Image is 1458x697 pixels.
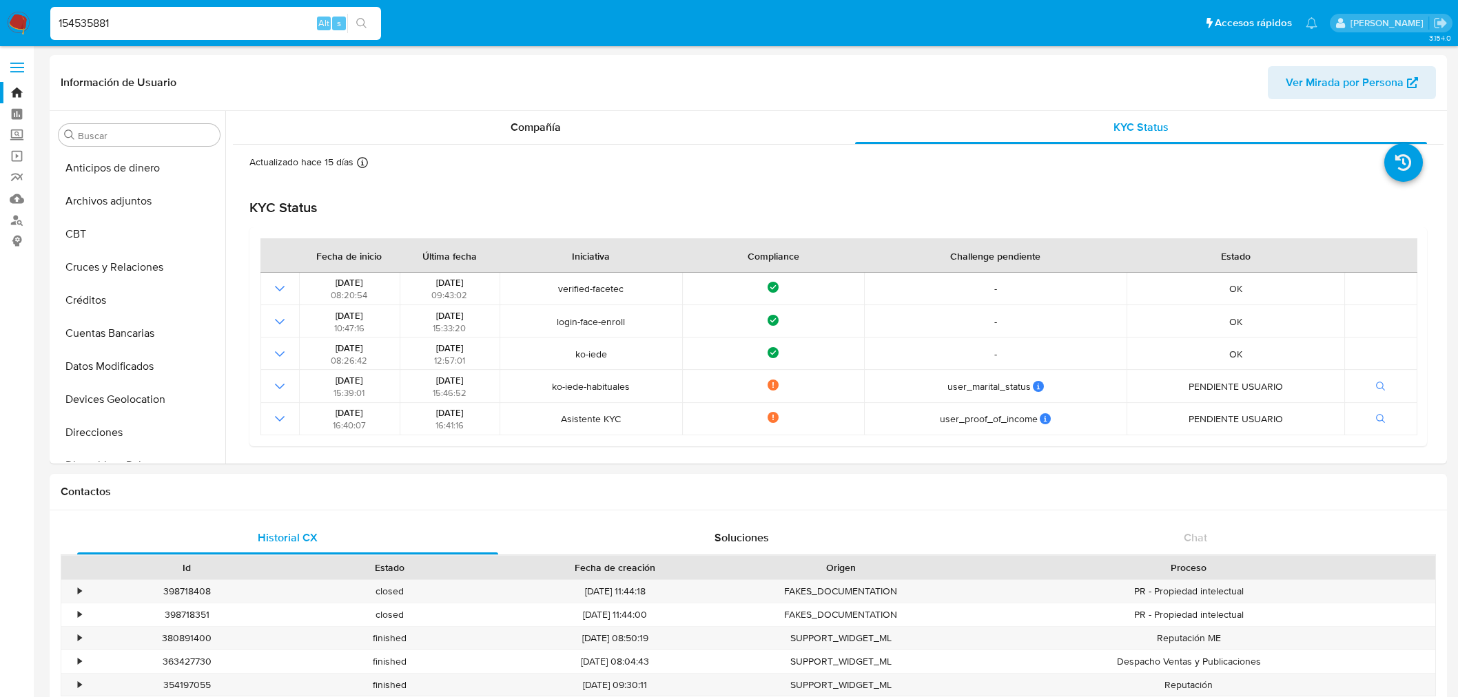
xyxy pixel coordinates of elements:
[78,632,81,645] div: •
[511,119,561,135] span: Compañía
[318,17,329,30] span: Alt
[53,152,225,185] button: Anticipos de dinero
[53,317,225,350] button: Cuentas Bancarias
[739,650,942,673] div: SUPPORT_WIDGET_ML
[942,580,1435,603] div: PR - Propiedad intelectual
[53,416,225,449] button: Direcciones
[337,17,341,30] span: s
[288,627,491,649] div: finished
[1113,119,1169,135] span: KYC Status
[288,603,491,626] div: closed
[288,580,491,603] div: closed
[1433,16,1448,30] a: Salir
[298,561,481,574] div: Estado
[491,603,739,626] div: [DATE] 11:44:00
[64,129,75,141] button: Buscar
[85,603,288,626] div: 398718351
[53,218,225,251] button: CBT
[288,650,491,673] div: finished
[739,603,942,626] div: FAKES_DOCUMENTATION
[491,580,739,603] div: [DATE] 11:44:18
[85,580,288,603] div: 398718408
[1268,66,1436,99] button: Ver Mirada por Persona
[288,674,491,696] div: finished
[53,251,225,284] button: Cruces y Relaciones
[78,585,81,598] div: •
[95,561,278,574] div: Id
[53,383,225,416] button: Devices Geolocation
[739,627,942,649] div: SUPPORT_WIDGET_ML
[1215,16,1292,30] span: Accesos rápidos
[500,561,730,574] div: Fecha de creación
[1286,66,1404,99] span: Ver Mirada por Persona
[1306,17,1317,29] a: Notificaciones
[739,580,942,603] div: FAKES_DOCUMENTATION
[61,76,176,90] h1: Información de Usuario
[749,561,932,574] div: Origen
[78,655,81,668] div: •
[739,674,942,696] div: SUPPORT_WIDGET_ML
[249,156,353,169] p: Actualizado hace 15 días
[491,674,739,696] div: [DATE] 09:30:11
[53,185,225,218] button: Archivos adjuntos
[491,627,739,649] div: [DATE] 08:50:19
[78,678,81,691] div: •
[952,561,1426,574] div: Proceso
[347,14,376,33] button: search-icon
[491,650,739,673] div: [DATE] 08:04:43
[78,608,81,621] div: •
[1184,530,1207,545] span: Chat
[53,350,225,383] button: Datos Modificados
[78,129,214,142] input: Buscar
[53,449,225,482] button: Dispositivos Point
[942,674,1435,696] div: Reputación
[1351,17,1428,30] p: gregorio.negri@mercadolibre.com
[85,650,288,673] div: 363427730
[942,627,1435,649] div: Reputación ME
[942,650,1435,673] div: Despacho Ventas y Publicaciones
[85,674,288,696] div: 354197055
[258,530,318,545] span: Historial CX
[50,14,381,32] input: Buscar usuario o caso...
[85,627,288,649] div: 380891400
[715,530,769,545] span: Soluciones
[61,485,1436,499] h1: Contactos
[942,603,1435,626] div: PR - Propiedad intelectual
[53,284,225,317] button: Créditos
